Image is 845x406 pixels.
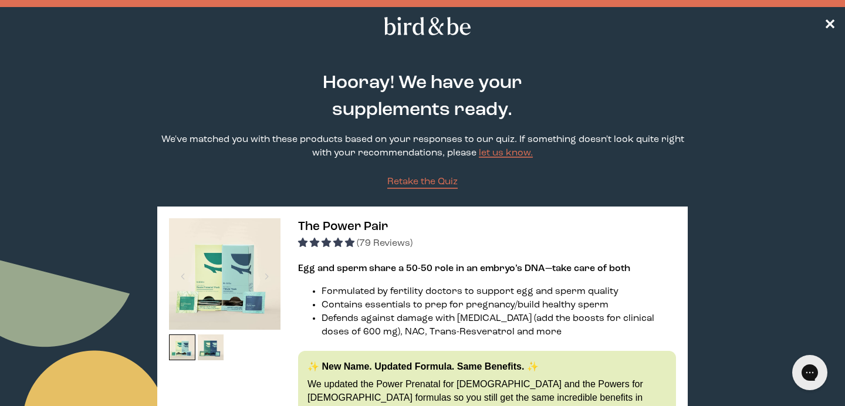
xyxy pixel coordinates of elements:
[479,148,533,158] a: let us know.
[824,16,836,36] a: ✕
[387,177,458,187] span: Retake the Quiz
[322,299,676,312] li: Contains essentials to prep for pregnancy/build healthy sperm
[169,334,195,361] img: thumbnail image
[357,239,413,248] span: (79 Reviews)
[198,334,224,361] img: thumbnail image
[322,285,676,299] li: Formulated by fertility doctors to support egg and sperm quality
[824,19,836,33] span: ✕
[298,239,357,248] span: 4.92 stars
[307,361,539,371] strong: ✨ New Name. Updated Formula. Same Benefits. ✨
[786,351,833,394] iframe: Gorgias live chat messenger
[298,221,388,233] span: The Power Pair
[322,312,676,339] li: Defends against damage with [MEDICAL_DATA] (add the boosts for clinical doses of 600 mg), NAC, Tr...
[298,264,630,273] strong: Egg and sperm share a 50-50 role in an embryo’s DNA—take care of both
[263,70,582,124] h2: Hooray! We have your supplements ready.
[169,218,280,330] img: thumbnail image
[387,175,458,189] a: Retake the Quiz
[157,133,688,160] p: We've matched you with these products based on your responses to our quiz. If something doesn't l...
